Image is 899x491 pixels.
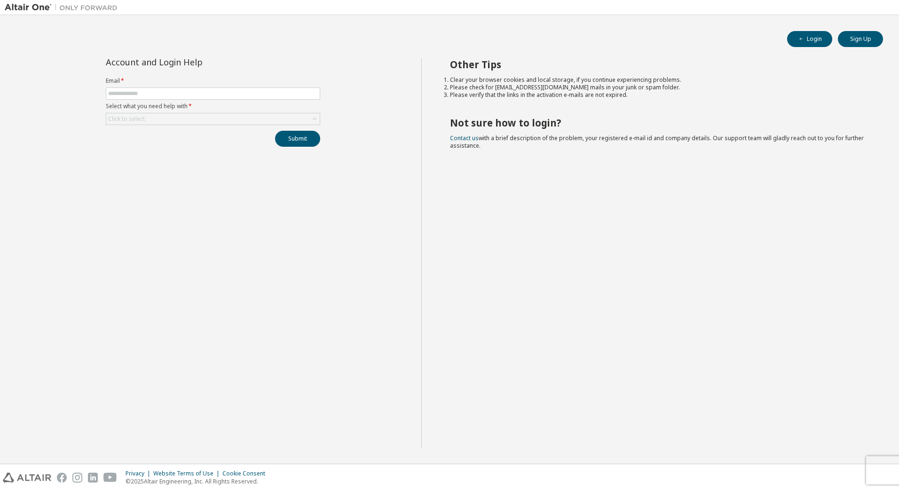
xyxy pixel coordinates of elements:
[450,134,479,142] a: Contact us
[126,477,271,485] p: © 2025 Altair Engineering, Inc. All Rights Reserved.
[838,31,883,47] button: Sign Up
[450,84,867,91] li: Please check for [EMAIL_ADDRESS][DOMAIN_NAME] mails in your junk or spam folder.
[106,113,320,125] div: Click to select
[450,117,867,129] h2: Not sure how to login?
[106,77,320,85] label: Email
[108,115,145,123] div: Click to select
[450,134,864,150] span: with a brief description of the problem, your registered e-mail id and company details. Our suppo...
[222,470,271,477] div: Cookie Consent
[106,58,277,66] div: Account and Login Help
[450,58,867,71] h2: Other Tips
[72,473,82,483] img: instagram.svg
[275,131,320,147] button: Submit
[3,473,51,483] img: altair_logo.svg
[126,470,153,477] div: Privacy
[88,473,98,483] img: linkedin.svg
[103,473,117,483] img: youtube.svg
[450,76,867,84] li: Clear your browser cookies and local storage, if you continue experiencing problems.
[787,31,832,47] button: Login
[450,91,867,99] li: Please verify that the links in the activation e-mails are not expired.
[5,3,122,12] img: Altair One
[153,470,222,477] div: Website Terms of Use
[106,103,320,110] label: Select what you need help with
[57,473,67,483] img: facebook.svg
